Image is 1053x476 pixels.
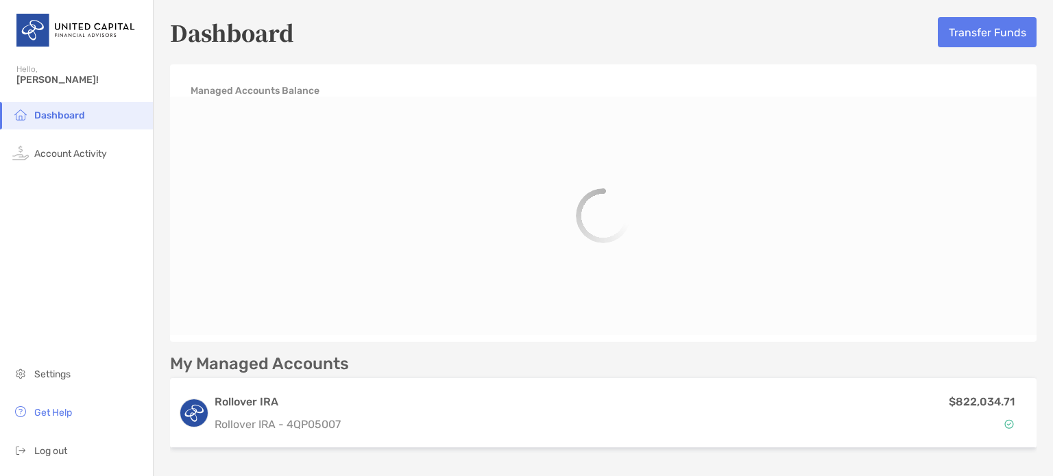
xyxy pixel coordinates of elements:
[949,393,1015,410] p: $822,034.71
[938,17,1037,47] button: Transfer Funds
[12,365,29,381] img: settings icon
[34,407,72,418] span: Get Help
[34,445,67,457] span: Log out
[215,416,757,433] p: Rollover IRA - 4QP05007
[34,110,85,121] span: Dashboard
[34,368,71,380] span: Settings
[16,5,136,55] img: United Capital Logo
[12,145,29,161] img: activity icon
[170,16,294,48] h5: Dashboard
[12,106,29,123] img: household icon
[12,442,29,458] img: logout icon
[170,355,349,373] p: My Managed Accounts
[180,399,208,427] img: logo account
[215,394,757,410] h3: Rollover IRA
[12,403,29,420] img: get-help icon
[1004,419,1014,429] img: Account Status icon
[16,74,145,86] span: [PERSON_NAME]!
[191,85,319,97] h4: Managed Accounts Balance
[34,148,107,160] span: Account Activity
